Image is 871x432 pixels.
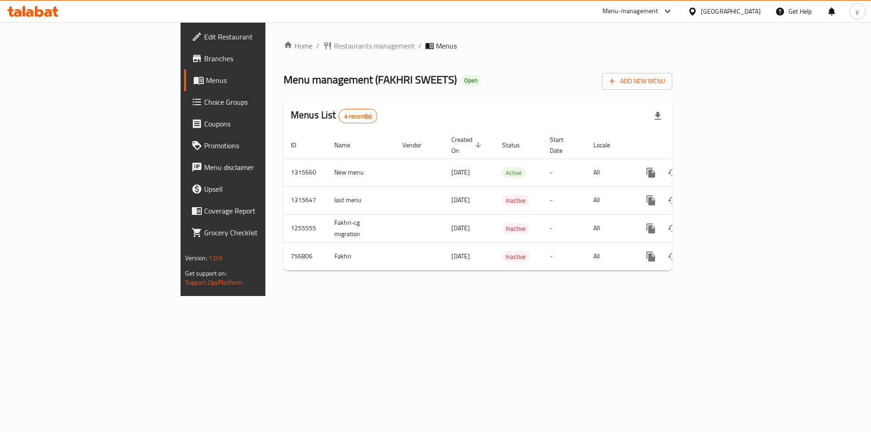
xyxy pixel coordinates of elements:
[586,186,633,214] td: All
[602,6,658,17] div: Menu-management
[662,246,684,267] button: Change Status
[460,75,481,86] div: Open
[640,218,662,239] button: more
[184,26,326,48] a: Edit Restaurant
[647,105,669,127] div: Export file
[291,108,377,123] h2: Menus List
[184,48,326,69] a: Branches
[184,200,326,222] a: Coverage Report
[502,223,529,234] span: Inactive
[436,40,457,51] span: Menus
[323,40,415,51] a: Restaurants management
[204,53,319,64] span: Branches
[204,205,319,216] span: Coverage Report
[206,75,319,86] span: Menus
[204,97,319,107] span: Choice Groups
[338,109,378,123] div: Total records count
[550,134,575,156] span: Start Date
[662,189,684,211] button: Change Status
[543,186,586,214] td: -
[640,189,662,211] button: more
[339,112,377,121] span: 4 record(s)
[204,162,319,173] span: Menu disclaimer
[502,140,532,150] span: Status
[327,186,395,214] td: last menu
[586,159,633,186] td: All
[418,40,421,51] li: /
[662,218,684,239] button: Change Status
[602,73,672,90] button: Add New Menu
[640,246,662,267] button: more
[451,250,470,262] span: [DATE]
[640,162,662,184] button: more
[185,267,227,279] span: Get support on:
[402,140,433,150] span: Vendor
[291,140,308,150] span: ID
[701,6,761,16] div: [GEOGRAPHIC_DATA]
[184,69,326,91] a: Menus
[327,243,395,270] td: Fakhri
[204,118,319,129] span: Coupons
[543,243,586,270] td: -
[204,227,319,238] span: Grocery Checklist
[451,222,470,234] span: [DATE]
[502,168,525,178] span: Active
[185,277,243,288] a: Support.OpsPlatform
[451,134,484,156] span: Created On
[185,252,207,264] span: Version:
[184,156,326,178] a: Menu disclaimer
[451,194,470,206] span: [DATE]
[334,140,362,150] span: Name
[502,252,529,262] span: Inactive
[209,252,223,264] span: 1.0.0
[609,76,665,87] span: Add New Menu
[586,243,633,270] td: All
[451,166,470,178] span: [DATE]
[502,195,529,206] div: Inactive
[284,131,734,271] table: enhanced table
[593,140,622,150] span: Locale
[184,135,326,156] a: Promotions
[204,140,319,151] span: Promotions
[204,31,319,42] span: Edit Restaurant
[460,77,481,84] span: Open
[502,195,529,206] span: Inactive
[586,214,633,243] td: All
[184,178,326,200] a: Upsell
[662,162,684,184] button: Change Status
[327,214,395,243] td: Fakhri-cg migration
[334,40,415,51] span: Restaurants management
[856,6,859,16] span: y
[543,214,586,243] td: -
[502,167,525,178] div: Active
[502,223,529,234] div: Inactive
[184,222,326,243] a: Grocery Checklist
[633,131,734,159] th: Actions
[284,69,457,90] span: Menu management ( FAKHRI SWEETS )
[543,159,586,186] td: -
[502,251,529,262] div: Inactive
[327,159,395,186] td: New menu
[184,91,326,113] a: Choice Groups
[204,184,319,194] span: Upsell
[284,40,672,51] nav: breadcrumb
[184,113,326,135] a: Coupons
